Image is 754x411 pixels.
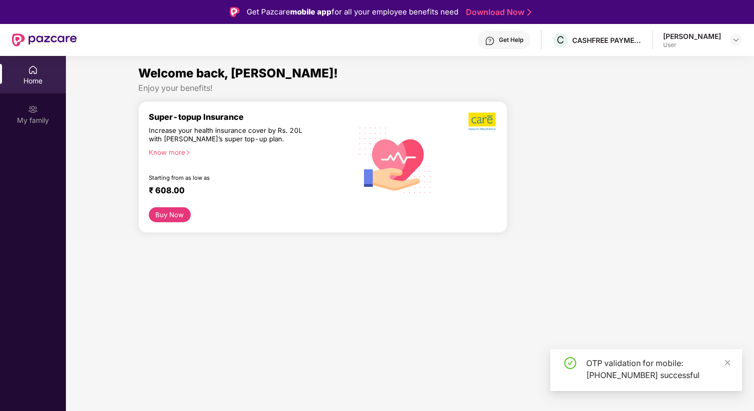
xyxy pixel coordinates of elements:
span: close [724,359,731,366]
a: Download Now [466,7,528,17]
img: Logo [230,7,240,17]
div: Know more [149,148,346,155]
img: Stroke [527,7,531,17]
strong: mobile app [290,7,332,16]
div: CASHFREE PAYMENTS INDIA PVT. LTD. [572,35,642,45]
div: User [663,41,721,49]
span: C [557,34,564,46]
div: Increase your health insurance cover by Rs. 20L with [PERSON_NAME]’s super top-up plan. [149,126,309,144]
div: ₹ 608.00 [149,185,342,197]
div: Super-topup Insurance [149,112,352,122]
button: Buy Now [149,207,191,222]
span: Welcome back, [PERSON_NAME]! [138,66,338,80]
img: svg+xml;base64,PHN2ZyB4bWxucz0iaHR0cDovL3d3dy53My5vcmcvMjAwMC9zdmciIHhtbG5zOnhsaW5rPSJodHRwOi8vd3... [352,115,439,204]
span: right [185,150,191,155]
img: svg+xml;base64,PHN2ZyBpZD0iSG9tZSIgeG1sbnM9Imh0dHA6Ly93d3cudzMub3JnLzIwMDAvc3ZnIiB3aWR0aD0iMjAiIG... [28,65,38,75]
div: OTP validation for mobile: [PHONE_NUMBER] successful [586,357,730,381]
img: svg+xml;base64,PHN2ZyBpZD0iRHJvcGRvd24tMzJ4MzIiIHhtbG5zPSJodHRwOi8vd3d3LnczLm9yZy8yMDAwL3N2ZyIgd2... [732,36,740,44]
img: svg+xml;base64,PHN2ZyB3aWR0aD0iMjAiIGhlaWdodD0iMjAiIHZpZXdCb3g9IjAgMCAyMCAyMCIgZmlsbD0ibm9uZSIgeG... [28,104,38,114]
div: [PERSON_NAME] [663,31,721,41]
div: Enjoy your benefits! [138,83,682,93]
div: Get Help [499,36,523,44]
img: b5dec4f62d2307b9de63beb79f102df3.png [468,112,497,131]
span: check-circle [564,357,576,369]
img: New Pazcare Logo [12,33,77,46]
div: Starting from as low as [149,174,310,181]
div: Get Pazcare for all your employee benefits need [247,6,458,18]
img: svg+xml;base64,PHN2ZyBpZD0iSGVscC0zMngzMiIgeG1sbnM9Imh0dHA6Ly93d3cudzMub3JnLzIwMDAvc3ZnIiB3aWR0aD... [485,36,495,46]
